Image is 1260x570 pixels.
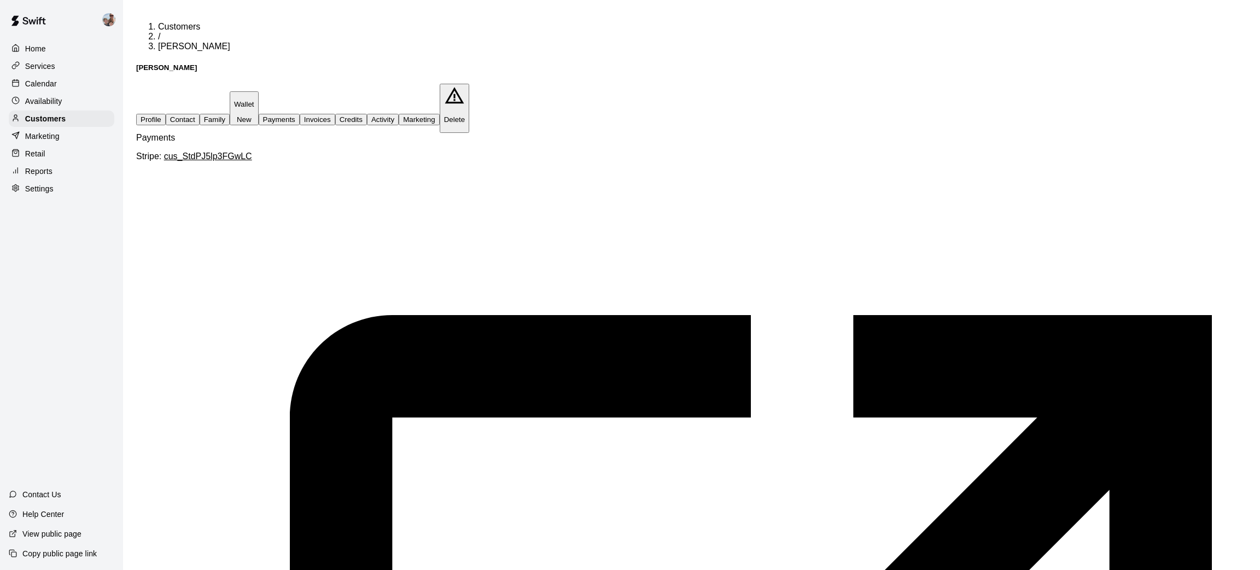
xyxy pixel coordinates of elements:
p: Marketing [25,131,60,142]
button: Marketing [399,114,440,125]
a: Retail [9,146,114,162]
button: Family [200,114,230,125]
p: View public page [22,528,81,539]
button: Invoices [300,114,335,125]
p: Delete [444,115,465,124]
span: New [237,115,252,124]
img: Shelley Volpenhein [102,13,115,26]
p: Availability [25,96,62,107]
p: Calendar [25,78,57,89]
button: Payments [259,114,300,125]
button: Credits [335,114,367,125]
p: Contact Us [22,489,61,500]
button: Contact [166,114,200,125]
a: Home [9,40,114,57]
a: Customers [158,22,200,31]
a: Reports [9,163,114,179]
p: Customers [25,113,66,124]
p: Copy public page link [22,548,97,559]
a: Marketing [9,128,114,144]
button: Activity [367,114,399,125]
p: Reports [25,166,52,177]
p: Retail [25,148,45,159]
p: Home [25,43,46,54]
p: Wallet [234,100,254,108]
a: Services [9,58,114,74]
span: Payments [136,133,175,142]
a: Settings [9,181,114,197]
p: Help Center [22,509,64,520]
div: Shelley Volpenhein [100,9,123,31]
span: [PERSON_NAME] [158,42,230,51]
a: Customers [9,110,114,127]
button: Profile [136,114,166,125]
p: Services [25,61,55,72]
a: Calendar [9,75,114,92]
p: Settings [25,183,54,194]
a: Availability [9,93,114,109]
